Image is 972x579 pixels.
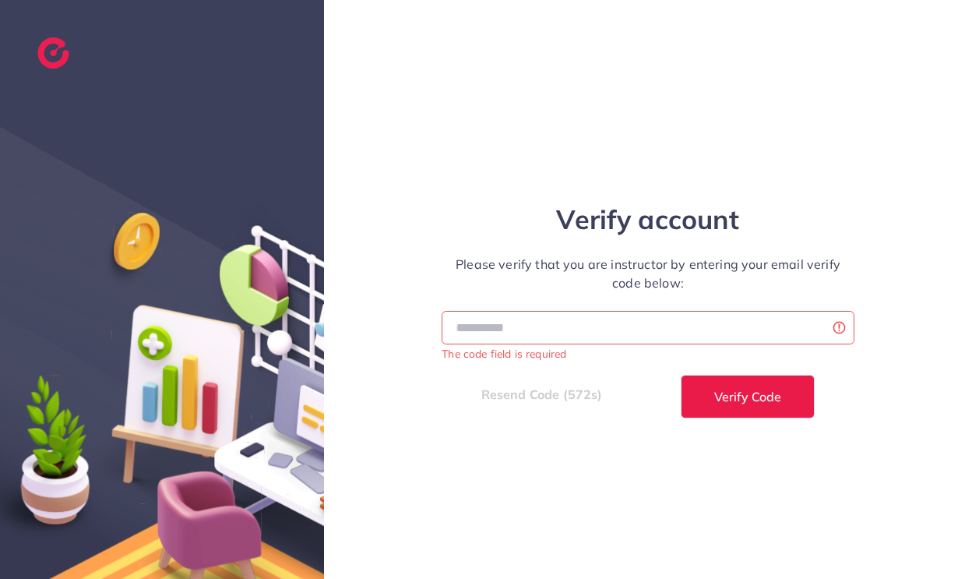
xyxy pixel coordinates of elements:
[714,390,781,403] span: Verify Code
[681,375,815,418] button: Verify Code
[37,37,69,69] img: logo
[442,347,566,360] small: The code field is required
[442,255,854,292] p: Please verify that you are instructor by entering your email verify code below:
[442,204,854,236] h1: Verify account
